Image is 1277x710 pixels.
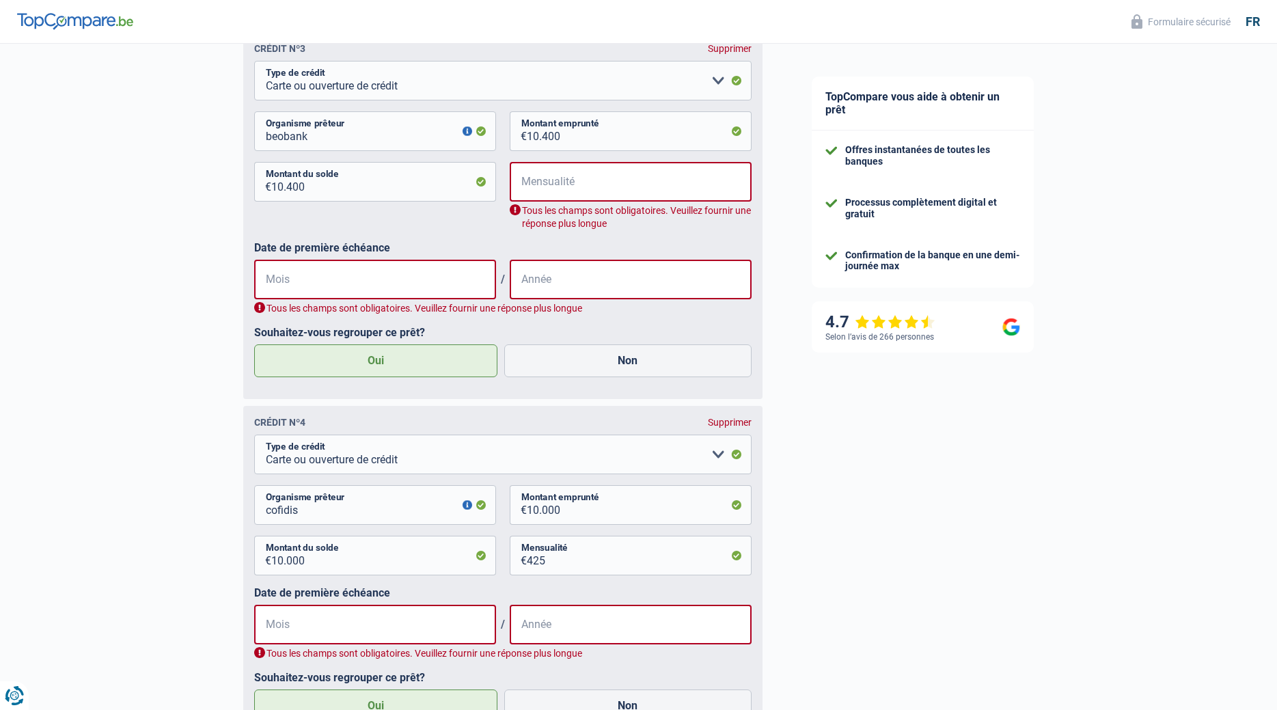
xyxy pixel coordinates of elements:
[1123,10,1239,33] button: Formulaire sécurisé
[510,260,752,299] input: AAAA
[708,417,752,428] div: Supprimer
[254,344,498,377] label: Oui
[510,605,752,644] input: AAAA
[812,77,1034,131] div: TopCompare vous aide à obtenir un prêt
[510,536,527,575] span: €
[708,43,752,54] div: Supprimer
[510,204,752,230] div: Tous les champs sont obligatoires. Veuillez fournir une réponse plus longue
[254,647,752,660] div: Tous les champs sont obligatoires. Veuillez fournir une réponse plus longue
[254,417,305,428] div: Crédit nº4
[254,241,752,254] label: Date de première échéance
[254,536,271,575] span: €
[254,671,752,684] label: Souhaitez-vous regrouper ce prêt?
[17,13,133,29] img: TopCompare Logo
[845,197,1020,220] div: Processus complètement digital et gratuit
[254,326,752,339] label: Souhaitez-vous regrouper ce prêt?
[254,605,496,644] input: MM
[496,273,510,286] span: /
[510,111,527,151] span: €
[254,302,752,315] div: Tous les champs sont obligatoires. Veuillez fournir une réponse plus longue
[1246,14,1260,29] div: fr
[825,312,935,332] div: 4.7
[510,485,527,525] span: €
[254,43,305,54] div: Crédit nº3
[496,618,510,631] span: /
[254,260,496,299] input: MM
[845,144,1020,167] div: Offres instantanées de toutes les banques
[254,162,271,202] span: €
[504,344,752,377] label: Non
[254,586,752,599] label: Date de première échéance
[510,162,527,202] span: €
[845,249,1020,273] div: Confirmation de la banque en une demi-journée max
[825,332,934,342] div: Selon l’avis de 266 personnes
